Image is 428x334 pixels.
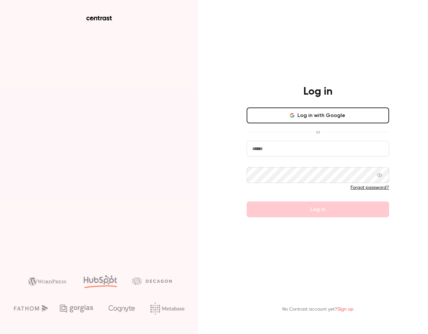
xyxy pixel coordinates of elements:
p: No Contrast account yet? [282,306,353,313]
h4: Log in [303,85,332,98]
img: decagon [132,277,172,285]
a: Forgot password? [351,185,389,190]
button: Log in with Google [247,107,389,123]
a: Sign up [337,307,353,312]
span: or [313,129,323,136]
